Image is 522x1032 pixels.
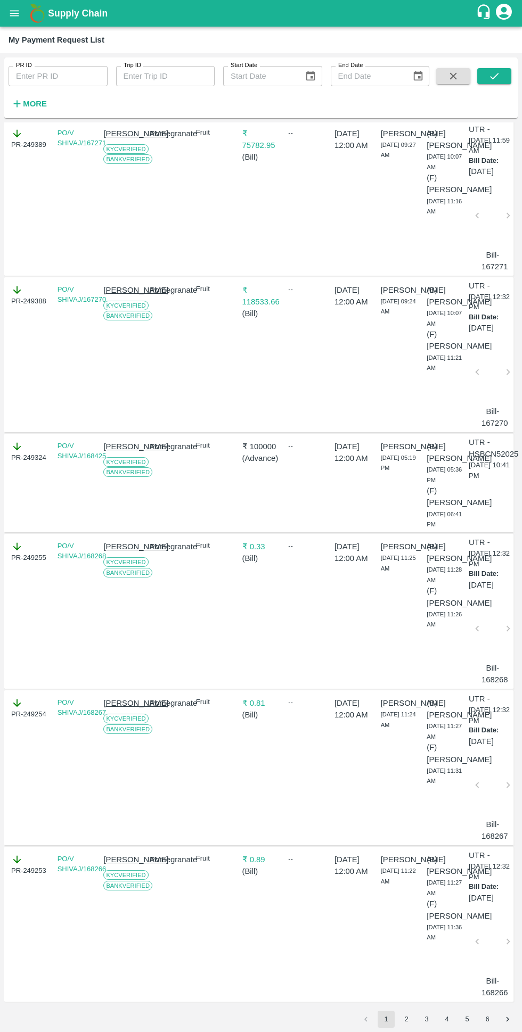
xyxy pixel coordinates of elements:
[398,1011,415,1028] button: Go to page 2
[242,151,280,163] p: ( Bill )
[242,128,280,152] p: ₹ 75782.95
[335,441,372,465] p: [DATE] 12:00 AM
[427,854,464,878] p: (B) [PERSON_NAME]
[196,854,234,864] p: Fruit
[9,66,108,86] input: Enter PR ID
[381,455,416,472] span: [DATE] 05:19 PM
[427,898,464,922] p: (F) [PERSON_NAME]
[242,441,280,452] p: ₹ 100000
[469,693,490,705] p: UTR -
[427,511,462,528] span: [DATE] 06:41 PM
[469,736,494,747] p: [DATE]
[48,8,108,19] b: Supply Chain
[288,697,326,708] div: --
[427,585,464,609] p: (F) [PERSON_NAME]
[427,310,462,327] span: [DATE] 10:07 AM
[427,153,462,170] span: [DATE] 10:07 AM
[427,924,462,941] span: [DATE] 11:36 AM
[288,854,326,864] div: --
[103,154,152,164] span: Bank Verified
[231,61,257,70] label: Start Date
[58,442,107,460] a: PO/V SHIVAJ/168425
[150,697,187,709] p: Pomegranate
[58,855,107,873] a: PO/V SHIVAJ/168266
[103,541,141,552] p: [PERSON_NAME]
[103,301,148,310] span: KYC Verified
[242,552,280,564] p: ( Bill )
[482,819,504,843] p: Bill-168267
[242,284,280,308] p: ₹ 118533.66
[469,882,499,892] p: Bill Date:
[427,879,462,896] span: [DATE] 11:27 AM
[103,870,148,880] span: KYC Verified
[469,849,511,999] div: [DATE] 12:32 PM
[48,6,476,21] a: Supply Chain
[469,579,494,591] p: [DATE]
[11,697,49,720] div: PR-249254
[427,566,462,583] span: [DATE] 11:28 AM
[242,709,280,721] p: ( Bill )
[381,128,419,139] p: [PERSON_NAME]
[469,166,494,177] p: [DATE]
[196,541,234,551] p: Fruit
[196,441,234,451] p: Fruit
[11,128,49,150] div: PR-249389
[469,280,511,430] div: [DATE] 12:32 PM
[11,541,49,563] div: PR-249255
[242,308,280,319] p: ( Bill )
[103,568,152,577] span: Bank Verified
[150,441,187,452] p: Pomegranate
[103,311,152,320] span: Bank Verified
[335,541,372,565] p: [DATE] 12:00 AM
[378,1011,395,1028] button: page 1
[427,172,464,196] p: (F) [PERSON_NAME]
[58,698,107,717] a: PO/V SHIVAJ/168267
[242,854,280,865] p: ₹ 0.89
[381,854,419,865] p: [PERSON_NAME]
[242,541,280,552] p: ₹ 0.33
[381,298,416,315] span: [DATE] 09:24 AM
[242,865,280,877] p: ( Bill )
[9,33,104,47] div: My Payment Request List
[499,1011,516,1028] button: Go to next page
[427,128,464,152] p: (B) [PERSON_NAME]
[381,541,419,552] p: [PERSON_NAME]
[418,1011,435,1028] button: Go to page 3
[103,881,152,890] span: Bank Verified
[103,128,141,139] p: [PERSON_NAME]
[469,436,511,485] div: [DATE] 10:41 PM
[476,4,494,23] div: customer-support
[427,284,464,308] p: (B) [PERSON_NAME]
[288,284,326,295] div: --
[427,541,464,565] p: (B) [PERSON_NAME]
[335,697,372,721] p: [DATE] 12:00 AM
[338,61,363,70] label: End Date
[288,541,326,551] div: --
[150,128,187,139] p: Pomegranate
[469,322,494,334] p: [DATE]
[427,697,464,721] p: (B) [PERSON_NAME]
[150,284,187,296] p: Pomegranate
[469,725,499,736] p: Bill Date:
[427,441,464,465] p: (B) [PERSON_NAME]
[11,284,49,307] div: PR-249388
[16,61,32,70] label: PR ID
[2,1,27,26] button: open drawer
[469,156,499,166] p: Bill Date:
[482,406,504,430] p: Bill-167270
[482,975,504,999] p: Bill-168266
[103,724,152,734] span: Bank Verified
[196,284,234,294] p: Fruit
[427,198,462,215] span: [DATE] 11:16 AM
[469,892,494,904] p: [DATE]
[469,569,499,579] p: Bill Date:
[381,555,416,572] span: [DATE] 11:25 AM
[408,66,428,86] button: Choose date
[479,1011,496,1028] button: Go to page 6
[150,854,187,865] p: Pomegranate
[124,61,141,70] label: Trip ID
[11,441,49,463] div: PR-249324
[103,714,148,723] span: KYC Verified
[103,441,141,452] p: [PERSON_NAME]
[9,95,50,113] button: More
